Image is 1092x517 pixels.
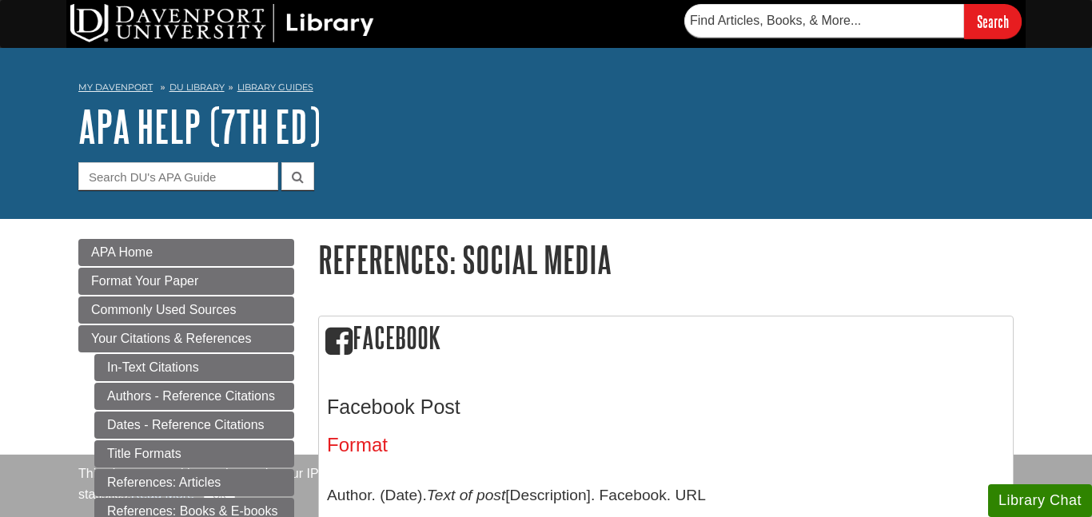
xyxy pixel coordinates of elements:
[94,383,294,410] a: Authors - Reference Citations
[94,354,294,381] a: In-Text Citations
[94,412,294,439] a: Dates - Reference Citations
[78,239,294,266] a: APA Home
[78,81,153,94] a: My Davenport
[78,325,294,352] a: Your Citations & References
[91,332,251,345] span: Your Citations & References
[78,296,294,324] a: Commonly Used Sources
[78,101,321,151] a: APA Help (7th Ed)
[91,274,198,288] span: Format Your Paper
[964,4,1022,38] input: Search
[319,316,1013,362] h2: Facebook
[427,487,506,503] i: Text of post
[78,77,1014,102] nav: breadcrumb
[169,82,225,93] a: DU Library
[78,268,294,295] a: Format Your Paper
[327,435,1005,455] h4: Format
[684,4,964,38] input: Find Articles, Books, & More...
[78,162,278,190] input: Search DU's APA Guide
[684,4,1022,38] form: Searches DU Library's articles, books, and more
[94,440,294,467] a: Title Formats
[988,484,1092,517] button: Library Chat
[318,239,1014,280] h1: References: Social Media
[91,245,153,259] span: APA Home
[91,303,236,316] span: Commonly Used Sources
[70,4,374,42] img: DU Library
[94,469,294,496] a: References: Articles
[327,396,1005,419] h3: Facebook Post
[237,82,313,93] a: Library Guides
